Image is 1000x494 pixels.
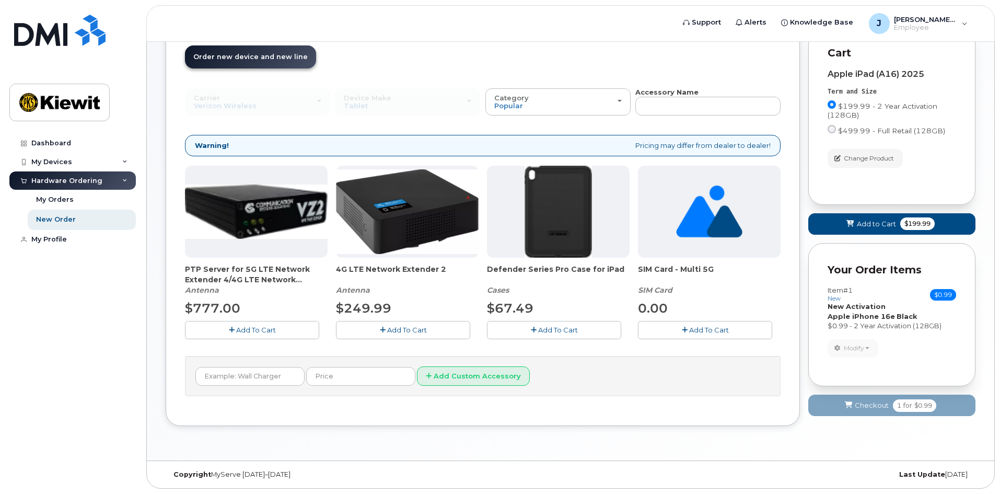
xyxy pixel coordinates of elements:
span: $67.49 [487,301,533,316]
em: Antenna [336,285,370,295]
em: Antenna [185,285,219,295]
span: $199.99 [900,217,935,230]
strong: Last Update [899,470,945,478]
img: Casa_Sysem.png [185,185,328,239]
input: $199.99 - 2 Year Activation (128GB) [828,100,836,109]
strong: Accessory Name [635,88,699,96]
span: Defender Series Pro Case for iPad [487,264,630,285]
span: Popular [494,101,523,110]
strong: New Activation [828,302,886,311]
a: Support [676,12,728,33]
img: 4glte_extender.png [336,169,479,254]
div: MyServe [DATE]–[DATE] [166,470,436,479]
em: Cases [487,285,509,295]
span: $0.99 [914,401,932,410]
span: J [877,17,881,30]
span: Add to Cart [857,219,896,229]
button: Change Product [828,149,903,167]
button: Add To Cart [185,321,319,339]
span: Add To Cart [538,326,578,334]
div: [DATE] [705,470,975,479]
img: defenderipad10thgen.png [525,166,592,258]
span: 4G LTE Network Extender 2 [336,264,479,285]
div: $0.99 - 2 Year Activation (128GB) [828,321,956,331]
strong: Warning! [195,141,229,151]
span: $777.00 [185,301,240,316]
small: new [828,295,841,302]
span: Checkout [855,400,889,410]
button: Add to Cart $199.99 [808,213,975,235]
button: Category Popular [485,88,631,116]
span: Order new device and new line [193,53,308,61]
a: Alerts [728,12,774,33]
span: $199.99 - 2 Year Activation (128GB) [828,102,937,119]
strong: Black [897,312,917,320]
p: Cart [828,45,956,61]
h3: Item [828,286,853,302]
div: 4G LTE Network Extender 2 [336,264,479,295]
input: Price [306,367,415,386]
span: Add To Cart [236,326,276,334]
input: Example: Wall Charger [195,367,305,386]
button: Add Custom Accessory [417,366,530,386]
span: [PERSON_NAME].Ambrosio [894,15,957,24]
span: for [901,401,914,410]
div: Term and Size [828,87,956,96]
input: $499.99 - Full Retail (128GB) [828,125,836,133]
iframe: Messenger Launcher [955,449,992,486]
button: Add To Cart [487,321,621,339]
span: PTP Server for 5G LTE Network Extender 4/4G LTE Network Extender 3 [185,264,328,285]
span: Change Product [844,154,894,163]
strong: Apple iPhone 16e [828,312,895,320]
span: Knowledge Base [790,17,853,28]
strong: Copyright [173,470,211,478]
span: Modify [844,343,864,353]
button: Add To Cart [638,321,772,339]
span: 1 [897,401,901,410]
button: Add To Cart [336,321,470,339]
span: $249.99 [336,301,391,316]
div: Pricing may differ from dealer to dealer! [185,135,781,156]
span: $499.99 - Full Retail (128GB) [838,127,945,135]
div: Jared.Ambrosio [862,13,975,34]
span: #1 [843,286,853,294]
div: Apple iPad (A16) 2025 [828,70,956,79]
span: SIM Card - Multi 5G [638,264,781,285]
span: 0.00 [638,301,668,316]
button: Checkout 1 for $0.99 [808,395,975,416]
p: Your Order Items [828,262,956,278]
span: Support [692,17,721,28]
span: Category [494,94,529,102]
div: Defender Series Pro Case for iPad [487,264,630,295]
div: PTP Server for 5G LTE Network Extender 4/4G LTE Network Extender 3 [185,264,328,295]
span: Add To Cart [387,326,427,334]
span: Alerts [745,17,766,28]
a: Knowledge Base [774,12,861,33]
span: Employee [894,24,957,32]
button: Modify [828,339,878,358]
img: no_image_found-2caef05468ed5679b831cfe6fc140e25e0c280774317ffc20a367ab7fd17291e.png [676,166,742,258]
span: Add To Cart [689,326,729,334]
div: SIM Card - Multi 5G [638,264,781,295]
span: $0.99 [930,289,956,301]
em: SIM Card [638,285,672,295]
